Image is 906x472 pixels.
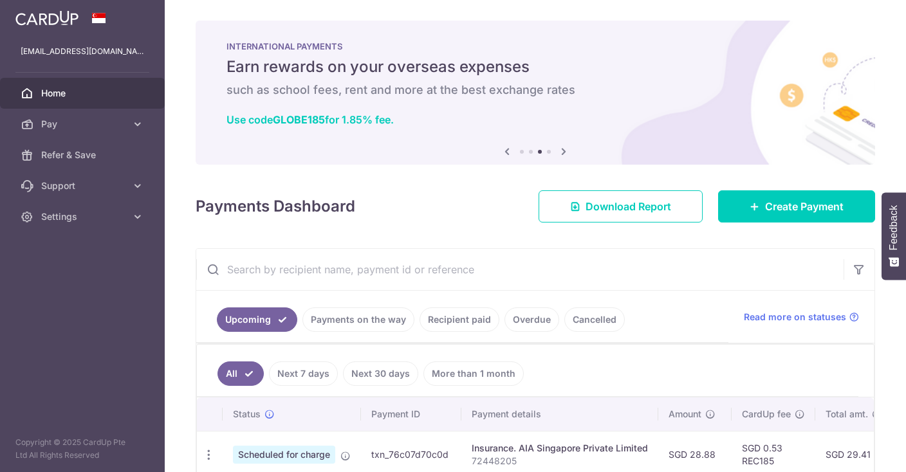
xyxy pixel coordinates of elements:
th: Payment ID [361,397,461,431]
span: Amount [669,408,701,421]
span: Download Report [586,199,671,214]
span: CardUp fee [742,408,791,421]
b: GLOBE185 [273,113,325,126]
p: [EMAIL_ADDRESS][DOMAIN_NAME] [21,45,144,58]
a: All [217,361,264,386]
span: Scheduled for charge [233,446,335,464]
span: Support [41,179,126,192]
input: Search by recipient name, payment id or reference [196,249,844,290]
span: Settings [41,210,126,223]
span: Read more on statuses [744,311,846,323]
a: Payments on the way [302,307,414,332]
span: Feedback [888,205,900,250]
th: Payment details [461,397,658,431]
a: Create Payment [718,190,875,222]
span: Pay [41,118,126,131]
a: Upcoming [217,307,297,332]
span: Total amt. [826,408,868,421]
img: International Payment Banner [196,21,875,165]
p: 72448205 [472,455,648,467]
div: Insurance. AIA Singapore Private Limited [472,442,648,455]
h5: Earn rewards on your overseas expenses [226,57,844,77]
span: Refer & Save [41,149,126,161]
a: More than 1 month [423,361,524,386]
span: Create Payment [765,199,844,214]
h4: Payments Dashboard [196,195,355,218]
h6: such as school fees, rent and more at the best exchange rates [226,82,844,98]
a: Cancelled [564,307,625,332]
span: Status [233,408,261,421]
a: Overdue [504,307,559,332]
button: Feedback - Show survey [882,192,906,280]
a: Recipient paid [420,307,499,332]
a: Use codeGLOBE185for 1.85% fee. [226,113,394,126]
span: Home [41,87,126,100]
img: CardUp [15,10,79,26]
a: Next 30 days [343,361,418,386]
a: Read more on statuses [744,311,859,323]
a: Download Report [539,190,703,222]
p: INTERNATIONAL PAYMENTS [226,41,844,51]
iframe: Opens a widget where you can find more information [824,433,893,466]
a: Next 7 days [269,361,338,386]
